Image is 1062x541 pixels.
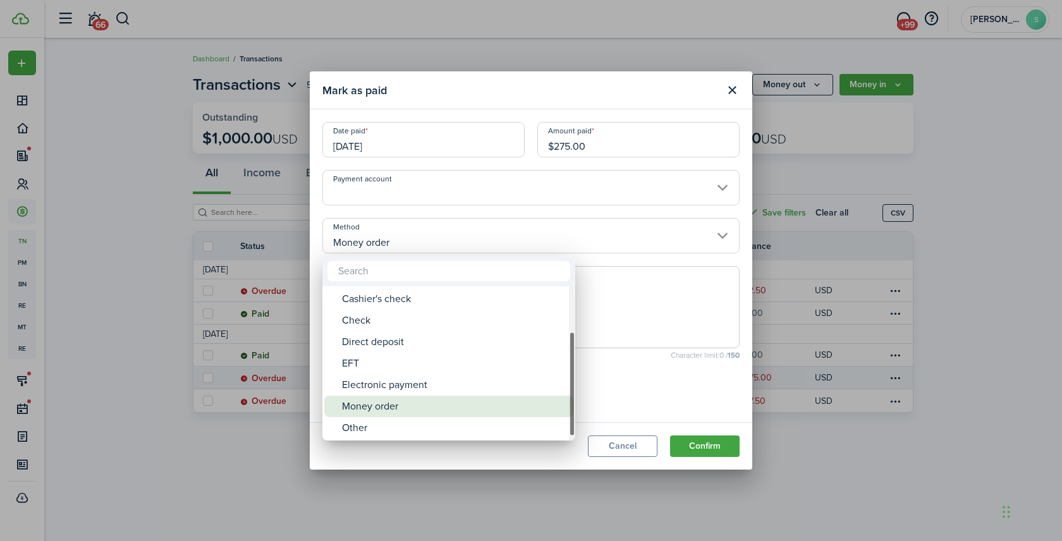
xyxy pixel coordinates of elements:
div: EFT [342,353,566,374]
div: Cashier's check [342,288,566,310]
div: Electronic payment [342,374,566,396]
div: Money order [342,396,566,417]
div: Direct deposit [342,331,566,353]
div: Other [342,417,566,439]
input: Search [327,261,570,281]
mbsc-wheel: Method [322,286,575,441]
div: Check [342,310,566,331]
